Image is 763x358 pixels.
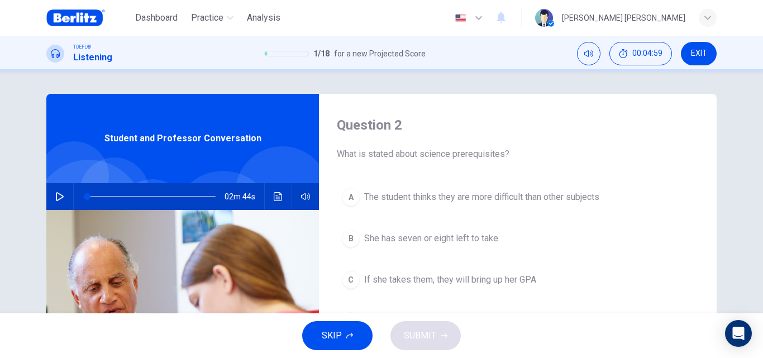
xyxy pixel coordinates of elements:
[632,49,662,58] span: 00:04:59
[131,8,182,28] button: Dashboard
[337,225,699,252] button: BShe has seven or eight left to take
[337,183,699,211] button: AThe student thinks they are more difficult than other subjects
[73,51,112,64] h1: Listening
[322,328,342,343] span: SKIP
[73,43,91,51] span: TOEFL®
[247,11,280,25] span: Analysis
[337,116,699,134] h4: Question 2
[609,42,672,65] div: Hide
[337,147,699,161] span: What is stated about science prerequisites?
[269,183,287,210] button: Click to see the audio transcription
[242,8,285,28] button: Analysis
[342,188,360,206] div: A
[46,7,131,29] a: Berlitz Brasil logo
[577,42,600,65] div: Mute
[342,312,360,330] div: D
[342,230,360,247] div: B
[302,321,373,350] button: SKIP
[337,266,699,294] button: CIf she takes them, they will bring up her GPA
[691,49,707,58] span: EXIT
[191,11,223,25] span: Practice
[535,9,553,27] img: Profile picture
[454,14,468,22] img: en
[364,273,536,287] span: If she takes them, they will bring up her GPA
[46,7,105,29] img: Berlitz Brasil logo
[562,11,685,25] div: [PERSON_NAME] [PERSON_NAME]
[225,183,264,210] span: 02m 44s
[364,232,498,245] span: She has seven or eight left to take
[337,307,699,335] button: DShe has already taken many of them
[342,271,360,289] div: C
[609,42,672,65] button: 00:04:59
[313,47,330,60] span: 1 / 18
[681,42,717,65] button: EXIT
[135,11,178,25] span: Dashboard
[364,190,599,204] span: The student thinks they are more difficult than other subjects
[104,132,261,145] span: Student and Professor Conversation
[725,320,752,347] div: Open Intercom Messenger
[187,8,238,28] button: Practice
[334,47,426,60] span: for a new Projected Score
